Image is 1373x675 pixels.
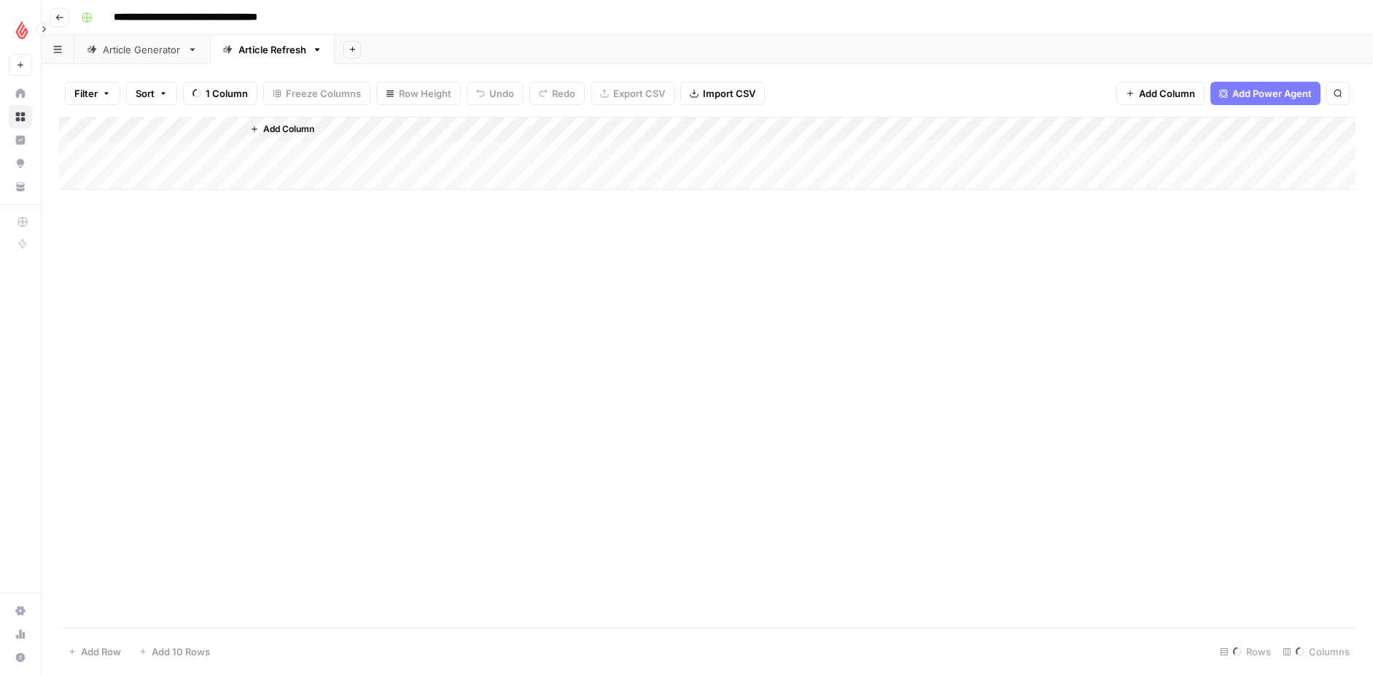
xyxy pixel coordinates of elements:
[81,644,121,659] span: Add Row
[9,152,32,175] a: Opportunities
[74,35,210,64] a: Article Generator
[103,42,182,57] div: Article Generator
[130,640,219,663] button: Add 10 Rows
[9,175,32,198] a: Your Data
[680,82,765,105] button: Import CSV
[59,640,130,663] button: Add Row
[529,82,585,105] button: Redo
[206,86,248,101] span: 1 Column
[263,82,370,105] button: Freeze Columns
[9,646,32,669] button: Help + Support
[210,35,335,64] a: Article Refresh
[1277,640,1356,663] div: Columns
[286,86,361,101] span: Freeze Columns
[1116,82,1205,105] button: Add Column
[9,82,32,105] a: Home
[238,42,306,57] div: Article Refresh
[591,82,674,105] button: Export CSV
[1214,640,1277,663] div: Rows
[152,644,210,659] span: Add 10 Rows
[126,82,177,105] button: Sort
[9,105,32,128] a: Browse
[703,86,755,101] span: Import CSV
[1139,86,1195,101] span: Add Column
[1210,82,1321,105] button: Add Power Agent
[263,123,314,136] span: Add Column
[552,86,575,101] span: Redo
[1232,86,1312,101] span: Add Power Agent
[9,17,35,43] img: Lightspeed Logo
[467,82,524,105] button: Undo
[376,82,461,105] button: Row Height
[9,599,32,622] a: Settings
[74,86,98,101] span: Filter
[489,86,514,101] span: Undo
[9,622,32,646] a: Usage
[399,86,451,101] span: Row Height
[136,86,155,101] span: Sort
[65,82,120,105] button: Filter
[9,12,32,48] button: Workspace: Lightspeed
[9,128,32,152] a: Insights
[613,86,665,101] span: Export CSV
[244,120,320,139] button: Add Column
[183,82,257,105] button: 1 Column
